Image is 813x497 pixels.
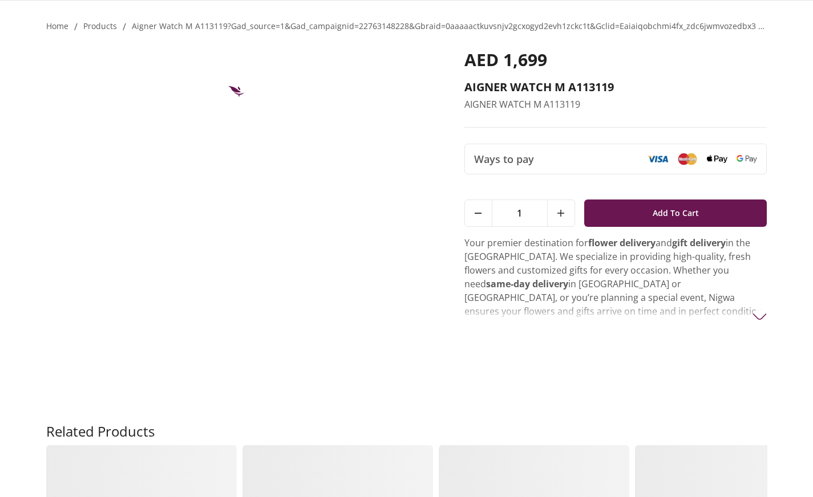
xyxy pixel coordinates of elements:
img: Apple Pay [707,155,727,164]
img: Mastercard [677,153,698,165]
a: Home [46,21,68,31]
button: Add To Cart [584,199,767,227]
h2: AIGNER WATCH M A113119 [464,79,767,95]
strong: gift delivery [672,237,726,249]
span: Ways to pay [474,151,534,167]
span: 1 [492,200,547,226]
p: Your premier destination for and in the [GEOGRAPHIC_DATA]. We specialize in providing high-qualit... [464,236,767,386]
li: / [123,20,126,34]
p: AIGNER WATCH M A113119 [464,97,767,111]
strong: same-day delivery [486,278,568,290]
img: AIGNER WATCH M A113119 [211,50,268,107]
li: / [74,20,78,34]
span: Add To Cart [653,203,699,223]
a: products [83,21,117,31]
img: Google Pay [737,155,757,163]
strong: flower delivery [588,237,656,249]
img: arrow [753,309,767,324]
h2: Related Products [46,422,155,441]
img: Visa [648,155,668,163]
span: AED 1,699 [464,48,547,71]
